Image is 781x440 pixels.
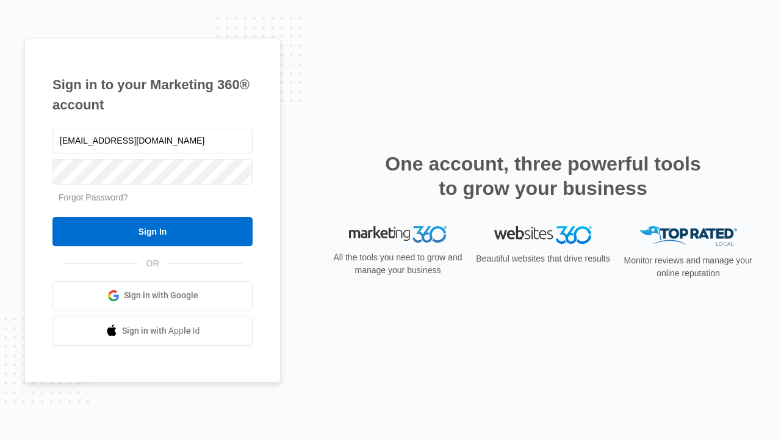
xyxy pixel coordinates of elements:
[52,217,253,246] input: Sign In
[381,152,705,200] h2: One account, three powerful tools to grow your business
[475,252,611,265] p: Beautiful websites that drive results
[52,317,253,346] a: Sign in with Apple Id
[639,226,737,246] img: Top Rated Local
[138,257,168,270] span: OR
[124,289,198,302] span: Sign in with Google
[59,193,128,202] a: Forgot Password?
[620,254,757,280] p: Monitor reviews and manage your online reputation
[52,281,253,310] a: Sign in with Google
[122,324,200,337] span: Sign in with Apple Id
[52,75,253,115] h1: Sign in to your Marketing 360® account
[494,226,592,244] img: Websites 360
[349,226,447,243] img: Marketing 360
[329,251,466,277] p: All the tools you need to grow and manage your business
[52,128,253,153] input: Email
